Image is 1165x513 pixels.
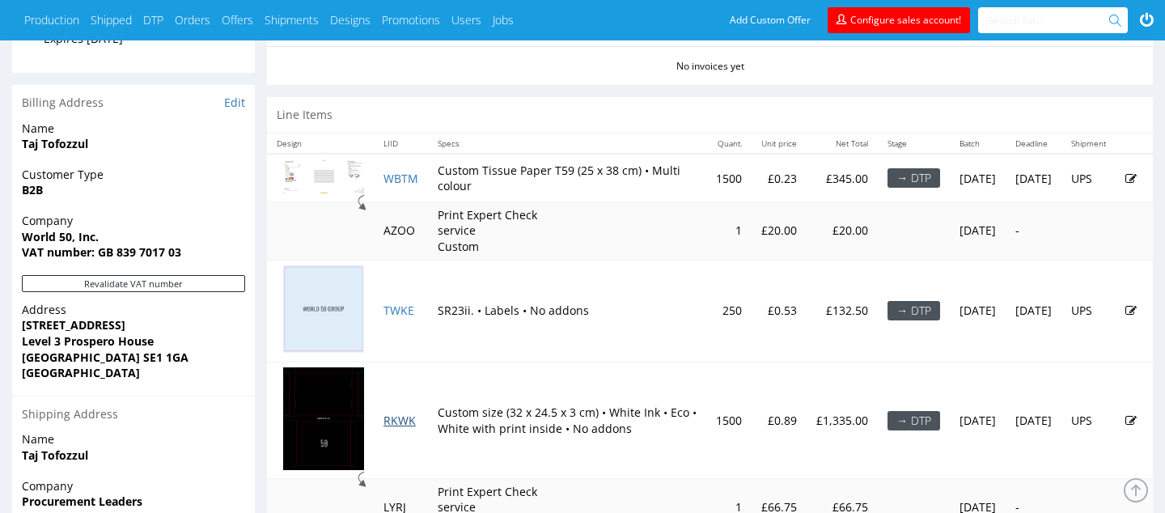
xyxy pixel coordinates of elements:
span: Name [22,431,245,447]
strong: Taj Tofozzul [22,136,88,151]
td: SR23ii. • Labels • No addons [428,260,706,362]
span: Customer Type [22,167,245,183]
div: → DTP [888,168,940,188]
td: Custom Tissue Paper T59 (25 x 38 cm) • Multi colour [428,154,706,202]
th: Shipment [1061,134,1116,154]
strong: Procurement Leaders [22,494,142,509]
button: Revalidate VAT number [22,275,245,292]
span: Name [22,121,245,137]
td: [DATE] [1006,260,1061,362]
strong: VAT number: GB 839 7017 03 [22,244,181,260]
a: Designs [330,12,371,28]
td: [DATE] [1006,154,1061,202]
th: Batch [950,134,1006,154]
a: WBTM [383,171,418,186]
th: Stage [878,134,950,154]
td: [DATE] [1006,362,1061,478]
img: version_two_editor_design.png [283,367,364,470]
td: £0.89 [752,362,807,478]
a: Orders [175,12,210,28]
div: Shipping Address [12,396,255,432]
strong: [GEOGRAPHIC_DATA] [22,365,140,380]
div: Billing Address [12,85,255,121]
td: [DATE] [950,154,1006,202]
td: 1 [706,202,752,260]
div: No invoices yet [267,46,1153,74]
a: Jobs [493,12,514,28]
strong: B2B [22,182,43,197]
a: Edit [224,95,245,111]
span: Company [22,478,245,494]
th: Specs [428,134,706,154]
p: Print Expert Check service Custom [438,207,559,255]
td: - [1006,202,1061,260]
th: LIID [374,134,428,154]
a: Promotions [382,12,440,28]
span: Address [22,302,245,318]
td: [DATE] [950,202,1006,260]
strong: Level 3 Prospero House [22,333,154,349]
a: Add Custom Offer [721,7,820,33]
td: UPS [1061,362,1116,478]
th: Net Total [807,134,878,154]
td: [DATE] [950,260,1006,362]
td: £20.00 [752,202,807,260]
div: Line Items [267,97,1153,133]
div: → DTP [888,411,940,430]
a: Shipped [91,12,132,28]
td: £0.53 [752,260,807,362]
p: £20.00 [816,223,868,239]
img: version_two_editor_design.png [283,159,364,193]
td: UPS [1061,154,1116,202]
td: 1500 [706,362,752,478]
a: Configure sales account! [828,7,970,33]
td: Custom size (32 x 24.5 x 3 cm) • White Ink • Eco • White with print inside • No addons [428,362,706,478]
td: [DATE] [950,362,1006,478]
th: Quant. [706,134,752,154]
a: TWKE [383,303,414,318]
p: £1,335.00 [816,413,868,429]
span: Configure sales account! [850,13,961,27]
strong: [GEOGRAPHIC_DATA] SE1 1GA [22,350,189,365]
img: version_two_editor_design.png [283,265,364,354]
a: RKWK [383,413,416,428]
a: Offers [222,12,253,28]
th: Design [267,134,374,154]
td: UPS [1061,260,1116,362]
p: £132.50 [816,303,868,319]
td: AZOO [374,202,428,260]
input: Search for... [988,7,1112,33]
strong: Taj Tofozzul [22,447,88,463]
span: Company [22,213,245,229]
td: 250 [706,260,752,362]
td: 1500 [706,154,752,202]
p: £345.00 [816,171,868,187]
td: £0.23 [752,154,807,202]
a: DTP [143,12,163,28]
th: Deadline [1006,134,1061,154]
div: → DTP [888,301,940,320]
a: Production [24,12,79,28]
a: Users [451,12,481,28]
strong: World 50, Inc. [22,229,99,244]
th: Unit price [752,134,807,154]
a: Shipments [265,12,319,28]
strong: [STREET_ADDRESS] [22,317,125,333]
